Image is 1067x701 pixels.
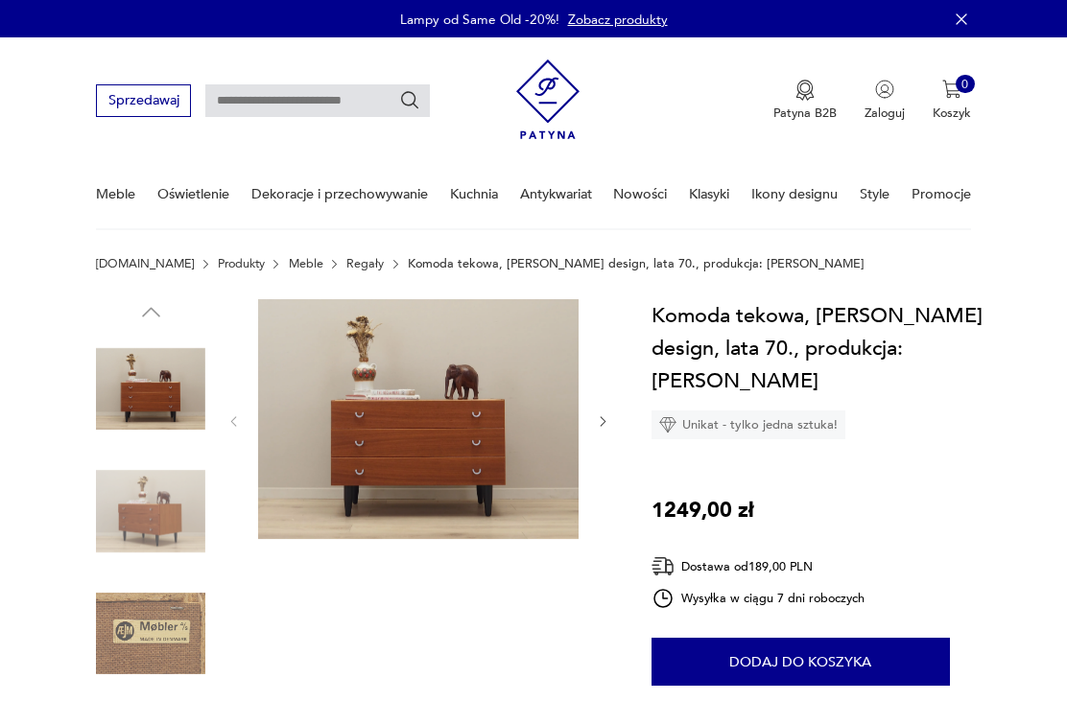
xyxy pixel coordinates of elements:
button: Sprzedawaj [96,84,191,116]
p: Koszyk [933,105,971,122]
a: Meble [96,161,135,227]
div: Wysyłka w ciągu 7 dni roboczych [652,587,865,610]
a: Zobacz produkty [568,11,668,29]
img: Ikona medalu [795,80,815,101]
a: Kuchnia [450,161,498,227]
div: 0 [956,75,975,94]
a: Produkty [218,257,265,270]
button: 0Koszyk [933,80,971,122]
a: Oświetlenie [157,161,229,227]
img: Zdjęcie produktu Komoda tekowa, skandynawski design, lata 70., produkcja: ÆJM Møbler [96,579,205,689]
p: Zaloguj [865,105,905,122]
a: Style [860,161,889,227]
img: Ikonka użytkownika [875,80,894,99]
a: Antykwariat [520,161,592,227]
a: Nowości [613,161,667,227]
img: Ikona dostawy [652,554,675,578]
a: Meble [289,257,323,270]
div: Dostawa od 189,00 PLN [652,554,865,578]
img: Zdjęcie produktu Komoda tekowa, skandynawski design, lata 70., produkcja: ÆJM Møbler [258,299,579,540]
button: Szukaj [399,90,420,111]
a: Klasyki [689,161,729,227]
div: Unikat - tylko jedna sztuka! [652,410,845,439]
button: Zaloguj [865,80,905,122]
p: Patyna B2B [773,105,837,122]
img: Zdjęcie produktu Komoda tekowa, skandynawski design, lata 70., produkcja: ÆJM Møbler [96,335,205,444]
img: Ikona diamentu [659,416,676,433]
a: Ikona medaluPatyna B2B [773,80,837,122]
a: Regały [346,257,384,270]
img: Ikona koszyka [942,80,961,99]
button: Dodaj do koszyka [652,638,950,686]
button: Patyna B2B [773,80,837,122]
p: 1249,00 zł [652,494,754,526]
a: [DOMAIN_NAME] [96,257,194,270]
p: Komoda tekowa, [PERSON_NAME] design, lata 70., produkcja: [PERSON_NAME] [408,257,865,270]
h1: Komoda tekowa, [PERSON_NAME] design, lata 70., produkcja: [PERSON_NAME] [652,299,1002,398]
a: Ikony designu [751,161,838,227]
a: Promocje [912,161,971,227]
p: Lampy od Same Old -20%! [400,11,559,29]
a: Sprzedawaj [96,96,191,107]
img: Zdjęcie produktu Komoda tekowa, skandynawski design, lata 70., produkcja: ÆJM Møbler [96,456,205,566]
a: Dekoracje i przechowywanie [251,161,428,227]
img: Patyna - sklep z meblami i dekoracjami vintage [516,53,581,146]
